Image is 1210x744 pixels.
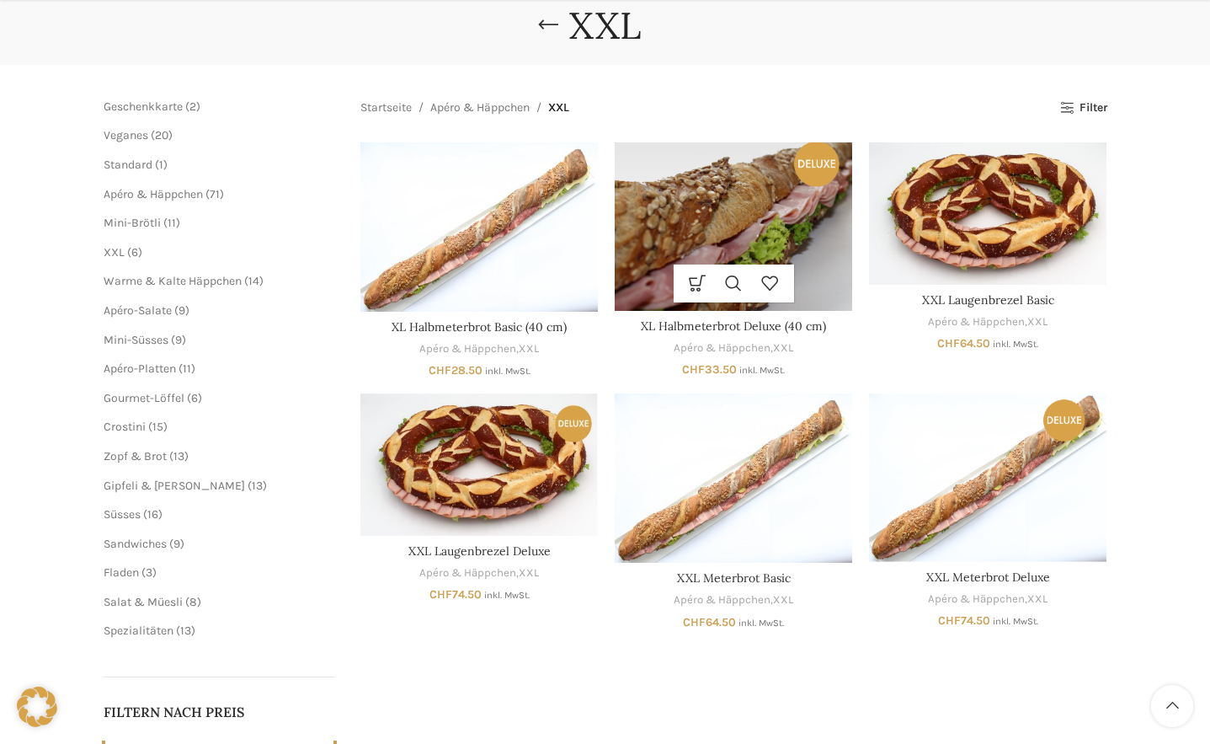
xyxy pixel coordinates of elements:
a: Schnellansicht [716,265,752,302]
a: Mini-Süsses [104,333,168,347]
span: 14 [248,274,259,288]
div: , [360,565,598,581]
span: 9 [173,537,180,551]
small: inkl. MwSt. [484,590,530,601]
bdi: 74.50 [429,587,482,602]
span: CHF [429,363,451,377]
span: CHF [938,613,961,628]
span: CHF [682,362,705,377]
a: XXL Laugenbrezel Deluxe [408,543,551,559]
bdi: 64.50 [683,615,736,629]
a: XL Halbmeterbrot Basic (40 cm) [392,319,567,335]
a: XXL Laugenbrezel Basic [869,142,1106,285]
span: 6 [191,391,198,405]
div: , [869,591,1106,608]
a: XXL Meterbrot Basic [615,393,852,563]
a: Mini-Brötli [104,216,161,230]
a: XXL Meterbrot Deluxe [926,570,1050,585]
a: XXL [519,341,539,357]
a: Fladen [104,565,139,580]
a: XXL [1027,314,1047,330]
small: inkl. MwSt. [993,339,1038,350]
a: XXL Laugenbrezel Deluxe [360,393,598,536]
a: Apéro-Platten [104,361,176,376]
a: Süsses [104,507,141,522]
bdi: 64.50 [937,336,990,351]
a: XXL Laugenbrezel Basic [922,292,1054,308]
a: XL Halbmeterbrot Basic (40 cm) [360,142,598,312]
h1: XXL [569,3,641,48]
nav: Breadcrumb [360,99,569,117]
a: Apéro & Häppchen [104,187,203,201]
a: XL Halbmeterbrot Deluxe (40 cm) [641,318,826,334]
a: Zopf & Brot [104,449,167,463]
a: Apéro & Häppchen [674,340,770,356]
h5: Filtern nach Preis [104,703,336,721]
small: inkl. MwSt. [485,366,530,377]
a: Scroll to top button [1151,685,1193,727]
bdi: 33.50 [682,362,737,377]
span: 13 [252,479,263,493]
span: 6 [131,245,138,260]
a: XXL [519,565,539,581]
a: XXL [1027,591,1047,608]
a: Apéro & Häppchen [419,565,516,581]
span: 13 [173,449,184,463]
a: Apéro & Häppchen [674,592,770,608]
span: Crostini [104,420,146,434]
a: Standard [104,158,152,172]
a: Filter [1060,101,1106,115]
div: , [360,341,598,357]
bdi: 74.50 [938,613,990,628]
a: Apéro-Salate [104,303,172,318]
span: CHF [429,587,452,602]
span: 13 [180,624,191,638]
span: 9 [175,333,182,347]
bdi: 28.50 [429,363,482,377]
span: CHF [937,336,960,351]
a: Apéro & Häppchen [928,591,1025,608]
a: Warme & Kalte Häppchen [104,274,242,288]
a: XXL [773,592,793,608]
a: Salat & Müesli [104,595,183,609]
span: Spezialitäten [104,624,173,638]
a: XXL [773,340,793,356]
a: Veganes [104,128,148,142]
a: XXL Meterbrot Basic [677,570,791,586]
span: 9 [179,303,185,318]
span: 71 [210,187,220,201]
div: , [615,592,852,608]
a: Gourmet-Löffel [104,391,184,405]
span: 1 [159,158,163,172]
a: Apéro & Häppchen [419,341,516,357]
small: inkl. MwSt. [738,618,784,629]
a: Geschenkkarte [104,99,183,114]
small: inkl. MwSt. [993,616,1038,627]
a: Gipfeli & [PERSON_NAME] [104,479,245,493]
a: Apéro & Häppchen [928,314,1025,330]
a: Startseite [360,99,412,117]
span: CHF [683,615,706,629]
a: Sandwiches [104,537,167,551]
a: XXL [104,245,125,260]
span: XXL [548,99,569,117]
div: , [869,314,1106,330]
a: XL Halbmeterbrot Deluxe (40 cm) [615,142,852,310]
